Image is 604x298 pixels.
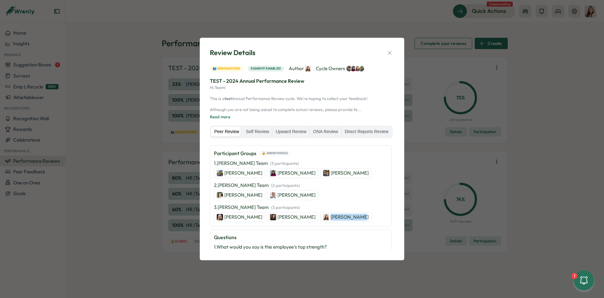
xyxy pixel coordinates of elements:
p: [PERSON_NAME] [277,214,316,221]
button: 1 [574,270,594,290]
img: Kat Haynes [270,170,276,176]
label: Upward Review [272,127,310,137]
span: Review Details [210,48,255,58]
label: Peer Review [211,127,242,137]
img: Becky Romero [355,66,360,71]
span: 👥 Nominations [213,66,240,71]
span: Signoff enabled [251,66,281,71]
img: Becky Romero [305,66,311,71]
p: [PERSON_NAME] [277,192,316,199]
span: ( 3 participants ) [270,161,299,166]
p: TEST - 2024 Annual Performance Review [210,77,394,85]
img: Sebastien Lounis [323,170,329,176]
p: [PERSON_NAME] [331,214,369,221]
span: Author [289,65,311,72]
a: Kat Haynes[PERSON_NAME] [267,168,318,178]
p: [PERSON_NAME] [277,170,316,177]
span: Cycle Owners [316,65,364,72]
label: Self Review [243,127,272,137]
img: Sarah Ahmari [270,214,276,220]
p: 1 . What would you say is this employee's top strength? [214,244,327,250]
strong: test [225,96,232,101]
p: [PERSON_NAME] [224,192,262,199]
div: 1 [571,273,578,279]
p: Questions [214,233,388,241]
a: Becky Romero[PERSON_NAME] [320,212,372,222]
label: Direct Reports Review [342,127,392,137]
span: 🔒 Anonymous [262,151,288,156]
a: Ronnie Cuadro[PERSON_NAME] [214,168,265,178]
p: [PERSON_NAME] [331,170,369,177]
a: Sarah Ahmari[PERSON_NAME] [267,212,318,222]
p: 3 . [PERSON_NAME] Team [214,204,300,211]
img: Bobbie Falk [217,214,223,220]
p: Hi Team! This is a Annual Performance Review cycle. We're hoping to collect your feedback! Althou... [210,85,394,113]
img: Kat Haynes [350,66,356,71]
a: Maggie Graupera[PERSON_NAME] [214,190,265,200]
img: Ronnie Cuadro [217,170,223,176]
a: Sebastien Lounis[PERSON_NAME] [320,168,372,178]
img: Maggie Graupera [217,192,223,198]
img: Becky Romero [323,214,329,220]
p: 1 . [PERSON_NAME] Team [214,160,299,167]
a: Bobbie Falk[PERSON_NAME] [214,212,265,222]
button: Read more [210,114,230,120]
p: Participant Groups [214,149,256,157]
p: [PERSON_NAME] [224,170,262,177]
img: Sebastien Lounis [346,66,352,71]
img: Hevesy Zhang [270,192,276,198]
label: ONA Review [310,127,341,137]
span: ( 3 participants ) [271,205,300,210]
p: 2 . [PERSON_NAME] Team [214,182,300,189]
span: ( 2 participants ) [271,183,300,188]
p: [PERSON_NAME] [224,214,262,221]
img: Ronnie Cuadro [359,66,364,71]
a: Hevesy Zhang[PERSON_NAME] [267,190,318,200]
